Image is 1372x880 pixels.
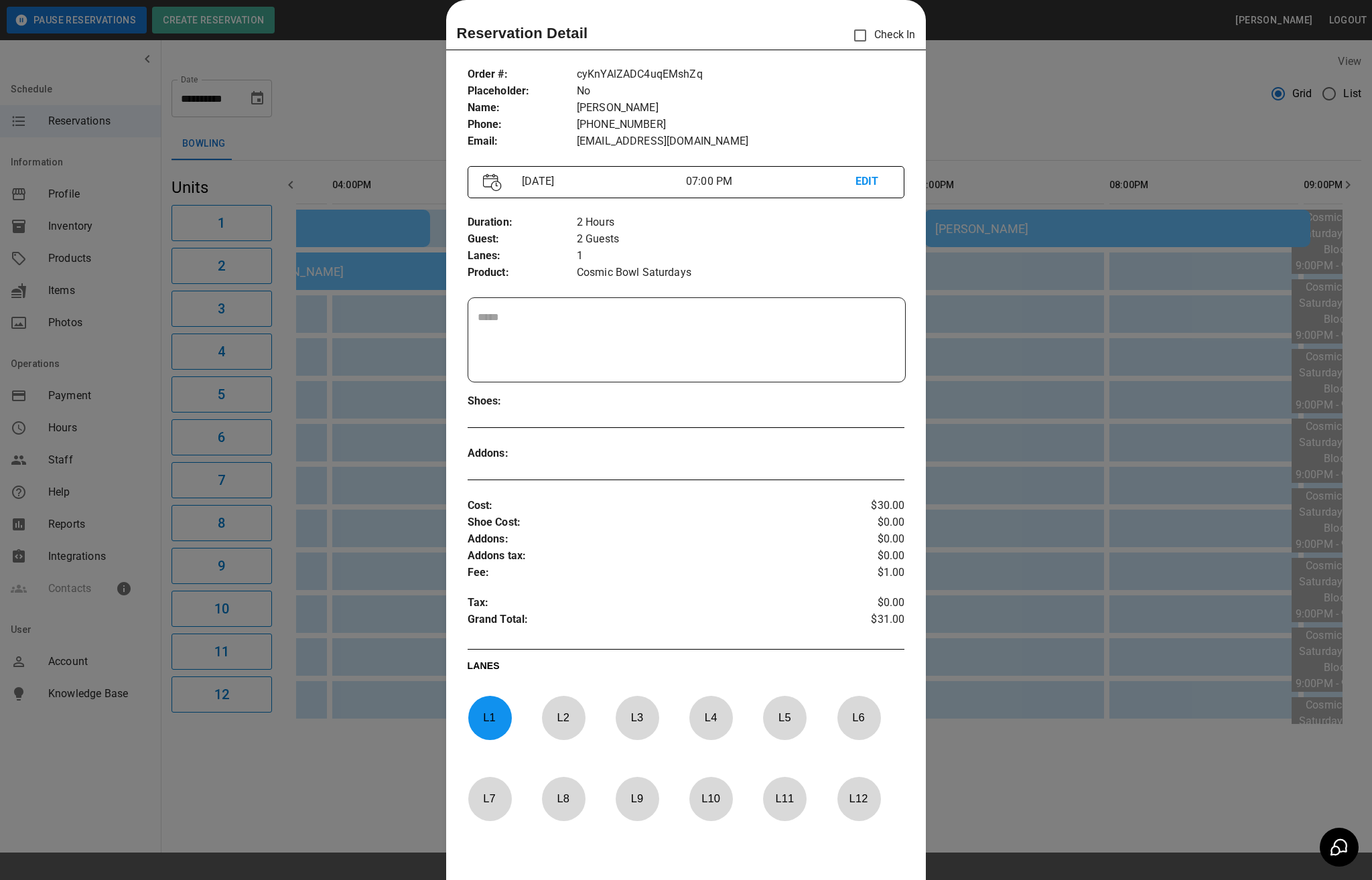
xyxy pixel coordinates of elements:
p: Guest : [468,231,577,248]
p: Shoe Cost : [468,514,832,531]
p: Addons : [468,445,577,462]
p: Grand Total : [468,611,832,632]
p: 2 Guests [577,231,905,248]
p: Fee : [468,565,832,581]
p: Duration : [468,214,577,231]
p: 2 Hours [577,214,905,231]
img: Vector [483,173,502,192]
p: L 11 [762,783,807,814]
p: Email : [468,133,577,150]
p: Addons : [468,531,832,548]
p: Product : [468,265,577,281]
p: L 6 [837,702,881,733]
p: L 3 [615,702,659,733]
p: LANES [468,659,905,678]
p: L 7 [468,783,512,814]
p: $30.00 [832,498,905,514]
p: cyKnYAlZADC4uqEMshZq [577,66,905,83]
p: 1 [577,248,905,265]
p: Placeholder : [468,83,577,100]
p: Cosmic Bowl Saturdays [577,265,905,281]
p: $0.00 [832,595,905,611]
p: Order # : [468,66,577,83]
p: [PHONE_NUMBER] [577,117,905,133]
p: Check In [846,21,915,50]
p: $0.00 [832,514,905,531]
p: $1.00 [832,565,905,581]
p: EDIT [855,173,890,190]
p: Reservation Detail [457,22,588,44]
p: L 10 [689,783,733,814]
p: [DATE] [517,173,686,190]
p: L 4 [689,702,733,733]
p: L 2 [541,702,586,733]
p: Addons tax : [468,548,832,565]
p: Phone : [468,117,577,133]
p: $0.00 [832,548,905,565]
p: L 1 [468,702,512,733]
p: Name : [468,100,577,117]
p: Cost : [468,498,832,514]
p: Tax : [468,595,832,611]
p: Lanes : [468,248,577,265]
p: $31.00 [832,611,905,632]
p: 07:00 PM [686,173,855,190]
p: L 12 [837,783,881,814]
p: $0.00 [832,531,905,548]
p: L 5 [762,702,807,733]
p: [EMAIL_ADDRESS][DOMAIN_NAME] [577,133,905,150]
p: L 9 [615,783,659,814]
p: No [577,83,905,100]
p: [PERSON_NAME] [577,100,905,117]
p: L 8 [541,783,586,814]
p: Shoes : [468,393,577,410]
